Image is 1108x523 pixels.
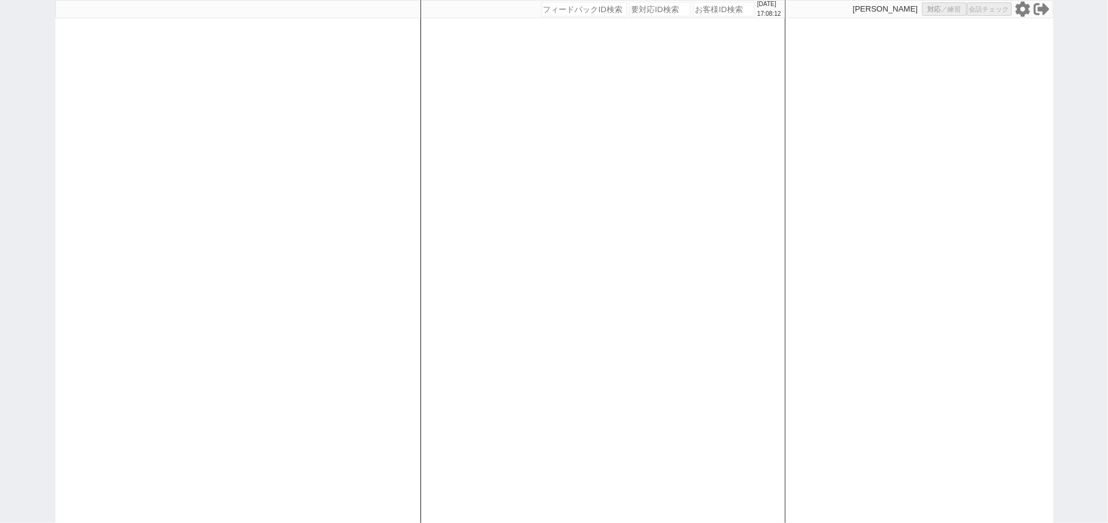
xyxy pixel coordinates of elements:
input: フィードバックID検索 [542,2,627,16]
p: [PERSON_NAME] [853,4,918,14]
button: 対応／練習 [922,2,967,16]
input: お客様ID検索 [694,2,754,16]
span: 練習 [947,5,961,14]
span: 対応 [927,5,941,14]
span: 会話チェック [969,5,1009,14]
p: 17:08:12 [758,9,781,19]
input: 要対応ID検索 [630,2,691,16]
button: 会話チェック [967,2,1012,16]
